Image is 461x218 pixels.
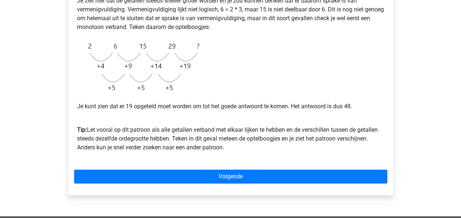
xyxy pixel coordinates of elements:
a: Volgende [74,170,387,184]
img: Figure sequences Example 3 explanation.png [77,37,203,96]
b: Tip: [77,126,87,133]
p: Let vooral op dit patroon als alle getallen verband met elkaar lijken te hebben en de verschillen... [77,117,384,152]
p: Je kunt zien dat er 19 opgeteld moet worden om tot het goede antwoord te komen. Het antwoord is d... [77,102,384,111]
